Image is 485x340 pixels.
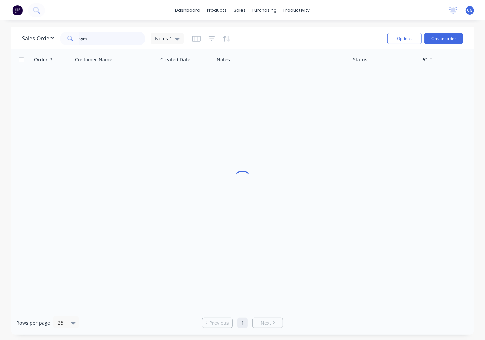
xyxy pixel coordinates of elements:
[22,35,55,42] h1: Sales Orders
[160,56,190,63] div: Created Date
[16,320,50,326] span: Rows per page
[199,318,286,328] ul: Pagination
[204,5,231,15] div: products
[280,5,313,15] div: productivity
[209,320,229,326] span: Previous
[34,56,52,63] div: Order #
[172,5,204,15] a: dashboard
[261,320,271,326] span: Next
[387,33,422,44] button: Options
[421,56,432,63] div: PO #
[155,35,172,42] span: Notes 1
[75,56,112,63] div: Customer Name
[253,320,283,326] a: Next page
[12,5,23,15] img: Factory
[353,56,367,63] div: Status
[424,33,463,44] button: Create order
[237,318,248,328] a: Page 1 is your current page
[467,7,473,13] span: CG
[79,32,146,45] input: Search...
[249,5,280,15] div: purchasing
[217,56,230,63] div: Notes
[202,320,232,326] a: Previous page
[231,5,249,15] div: sales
